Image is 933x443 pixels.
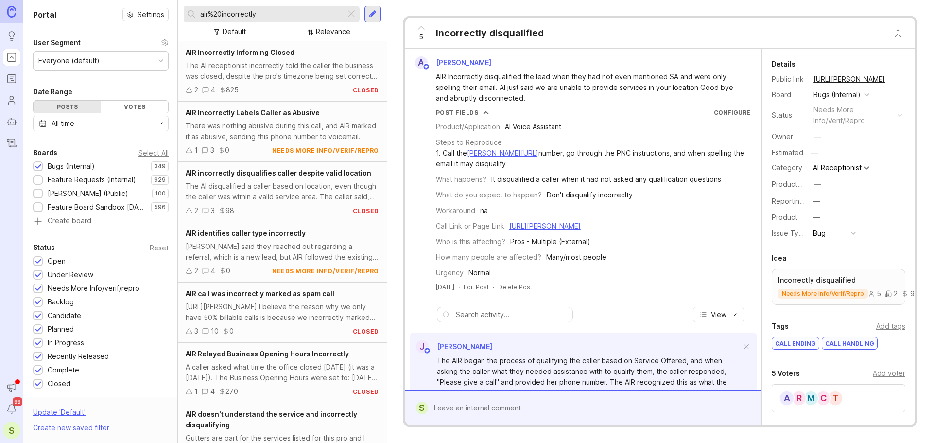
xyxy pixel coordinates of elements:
span: AIR doesn't understand the service and incorrectly disqualifying [186,410,357,429]
div: needs more info/verif/repro [272,267,379,275]
a: AIR Relayed Business Opening Hours IncorrectlyA caller asked what time the office closed [DATE] (... [178,343,387,403]
span: AIR identifies caller type incorrectly [186,229,306,237]
div: closed [353,207,379,215]
div: [URL][PERSON_NAME] I believe the reason why we only have 50% billable calls is because we incorre... [186,301,379,323]
div: Owner [772,131,806,142]
div: · [458,283,460,291]
input: Search activity... [456,309,568,320]
div: Workaround [436,205,475,216]
span: Settings [138,10,164,19]
div: Tags [772,320,789,332]
div: 923 [901,290,922,297]
div: The AI disqualified a caller based on location, even though the caller was within a valid service... [186,181,379,202]
a: [URL][PERSON_NAME] [811,73,888,86]
button: Post Fields [436,108,489,117]
div: · [493,283,494,291]
a: Users [3,91,20,109]
button: S [3,422,20,439]
a: AIR Incorrectly Informing ClosedThe AI receptionist incorrectly told the caller the business was ... [178,41,387,102]
div: — [813,196,820,207]
svg: toggle icon [153,120,168,127]
a: Incorrectly disqualifiedneeds more info/verif/repro52923 [772,269,905,305]
div: 825 [226,85,239,95]
div: There was nothing abusive during this call, and AIR marked it as abusive, sending this phone numb... [186,121,379,142]
div: 0 [229,326,234,337]
a: [DATE] [436,283,454,291]
div: Complete [48,365,79,375]
div: Votes [101,101,169,113]
div: Delete Post [498,283,532,291]
a: Changelog [3,134,20,152]
div: 3 [210,145,214,156]
div: Under Review [48,269,93,280]
div: 4 [211,266,215,276]
div: Urgency [436,267,464,278]
div: call ending [772,337,819,349]
div: — [813,212,820,223]
div: Call Link or Page Link [436,221,504,231]
button: Announcements [3,379,20,396]
div: What happens? [436,174,486,185]
div: Candidate [48,310,81,321]
div: Pros - Multiple (External) [510,236,590,247]
img: Canny Home [7,6,16,17]
div: 5 Voters [772,368,800,379]
label: Issue Type [772,229,807,237]
div: 270 [225,386,238,397]
div: Estimated [772,149,803,156]
div: 1 [194,386,198,397]
div: Edit Post [464,283,489,291]
div: Update ' Default ' [33,407,86,423]
div: Open [48,256,66,266]
time: [DATE] [436,284,454,291]
span: AIR Incorrectly Labels Caller as Abusive [186,108,320,117]
span: 99 [13,397,22,406]
div: [PERSON_NAME] said they reached out regarding a referral, which is a new lead, but AIR followed t... [186,241,379,263]
div: 3 [211,205,215,216]
a: AIR identifies caller type incorrectly[PERSON_NAME] said they reached out regarding a referral, w... [178,222,387,283]
div: User Segment [33,37,81,49]
a: Create board [33,217,169,226]
div: 5 [868,290,881,297]
div: A caller asked what time the office closed [DATE] (it was a [DATE]). The Business Opening Hours w... [186,362,379,383]
a: Roadmaps [3,70,20,88]
div: closed [353,388,379,396]
input: Search... [200,9,342,19]
div: The AIR began the process of qualifying the caller based on Service Offered, and when asking the ... [437,355,741,409]
a: A[PERSON_NAME] [409,56,499,69]
label: ProductboardID [772,180,823,188]
div: Relevance [316,26,350,37]
div: Feature Board Sandbox [DATE] [48,202,146,213]
span: AIR Incorrectly Informing Closed [186,48,294,56]
div: Post Fields [436,108,479,117]
div: 4 [211,85,215,95]
div: 0 [225,145,229,156]
label: Product [772,213,797,221]
div: 10 [211,326,219,337]
div: Who is this affecting? [436,236,505,247]
div: Boards [33,147,57,159]
div: How many people are affected? [436,252,541,263]
div: Posts [34,101,101,113]
a: Ideas [3,27,20,45]
div: Add voter [873,368,905,379]
span: AIR incorrectly disqualifies caller despite valid location [186,169,371,177]
div: Status [33,242,55,253]
button: Close button [888,23,908,43]
div: AIR Incorrectly disqualified the lead when they had not even mentioned SA and were only spelling ... [436,71,742,104]
div: Category [772,162,806,173]
div: Date Range [33,86,72,98]
div: Normal [468,267,491,278]
div: What do you expect to happen? [436,190,542,200]
a: J[PERSON_NAME] [410,340,492,353]
div: Status [772,110,806,121]
div: Idea [772,252,787,264]
div: Recently Released [48,351,109,362]
div: Bugs (Internal) [48,161,95,172]
button: Settings [122,8,169,21]
a: Configure [714,109,750,116]
div: Don't disqualify incorreclty [547,190,633,200]
div: Many/most people [546,252,606,263]
div: call handling [822,337,877,349]
div: 1 [194,145,198,156]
